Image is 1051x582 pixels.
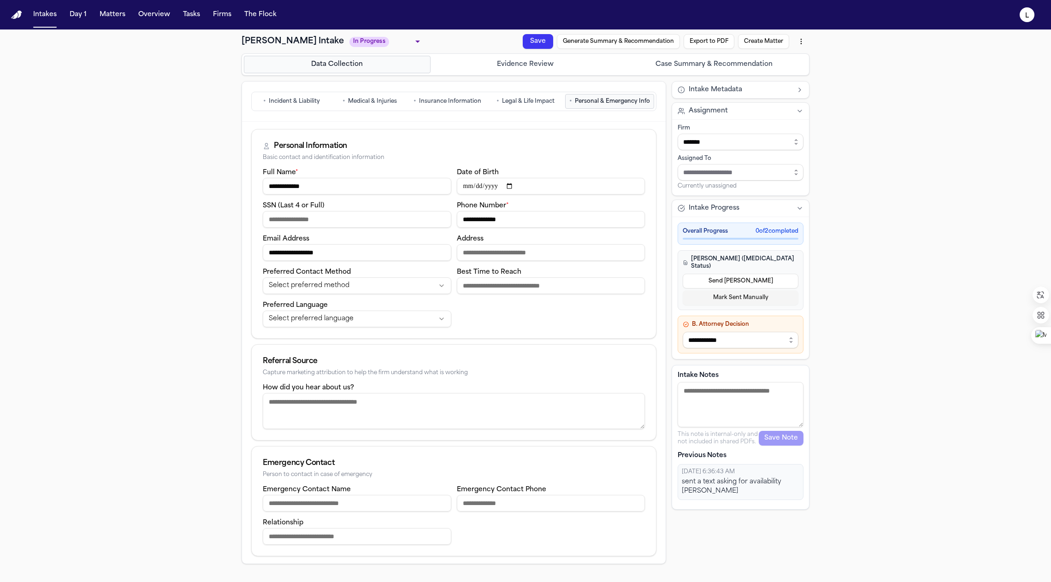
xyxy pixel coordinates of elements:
[409,94,485,109] button: Go to Insurance Information
[683,321,798,328] h4: B. Attorney Decision
[793,33,809,50] button: More actions
[263,235,309,242] label: Email Address
[738,34,789,49] button: Create Matter
[263,486,351,493] label: Emergency Contact Name
[263,154,645,161] div: Basic contact and identification information
[689,85,742,94] span: Intake Metadata
[678,371,803,380] label: Intake Notes
[457,235,484,242] label: Address
[244,56,807,73] nav: Intake steps
[244,56,431,73] button: Go to Data Collection step
[263,244,451,261] input: Email address
[349,35,423,48] div: Update intake status
[557,34,680,49] button: Generate Summary & Recommendation
[683,274,798,288] button: Send [PERSON_NAME]
[274,141,347,152] div: Personal Information
[269,98,320,105] span: Incident & Liability
[682,468,799,476] div: [DATE] 6:36:43 AM
[683,290,798,305] button: Mark Sent Manually
[11,11,22,19] a: Home
[502,98,555,105] span: Legal & Life Impact
[756,228,798,235] span: 0 of 2 completed
[678,124,803,132] div: Firm
[457,244,645,261] input: Address
[263,211,451,228] input: SSN
[349,37,389,47] span: In Progress
[11,11,22,19] img: Finch Logo
[263,97,266,106] span: •
[432,56,619,73] button: Go to Evidence Review step
[689,204,739,213] span: Intake Progress
[678,431,759,446] p: This note is internal-only and not included in shared PDFs.
[331,94,407,109] button: Go to Medical & Injuries
[457,169,499,176] label: Date of Birth
[263,302,328,309] label: Preferred Language
[413,97,416,106] span: •
[672,103,809,119] button: Assignment
[457,269,521,276] label: Best Time to Reach
[342,97,345,106] span: •
[678,155,803,162] div: Assigned To
[678,164,803,181] input: Assign to staff member
[135,6,174,23] button: Overview
[457,277,645,294] input: Best time to reach
[263,202,325,209] label: SSN (Last 4 or Full)
[348,98,397,105] span: Medical & Injuries
[96,6,129,23] button: Matters
[263,384,354,391] label: How did you hear about us?
[263,356,645,367] div: Referral Source
[242,35,344,48] h1: [PERSON_NAME] Intake
[678,134,803,150] input: Select firm
[263,471,645,478] div: Person to contact in case of emergency
[683,228,728,235] span: Overall Progress
[684,34,734,49] button: Export to PDF
[263,528,451,545] input: Emergency contact relationship
[575,98,650,105] span: Personal & Emergency Info
[682,477,799,496] div: sent a text asking for availability [PERSON_NAME]
[565,94,654,109] button: Go to Personal & Emergency Info
[672,82,809,98] button: Intake Metadata
[179,6,204,23] button: Tasks
[569,97,572,106] span: •
[457,178,645,194] input: Date of birth
[678,451,803,460] p: Previous Notes
[66,6,90,23] button: Day 1
[672,200,809,217] button: Intake Progress
[683,255,798,270] h4: [PERSON_NAME] ([MEDICAL_DATA] Status)
[496,97,499,106] span: •
[263,519,303,526] label: Relationship
[457,211,645,228] input: Phone number
[457,495,645,511] input: Emergency contact phone
[620,56,807,73] button: Go to Case Summary & Recommendation step
[263,458,645,469] div: Emergency Contact
[254,94,330,109] button: Go to Incident & Liability
[263,370,645,376] div: Capture marketing attribution to help the firm understand what is working
[689,106,728,116] span: Assignment
[209,6,235,23] button: Firms
[457,486,546,493] label: Emergency Contact Phone
[457,202,509,209] label: Phone Number
[263,169,298,176] label: Full Name
[263,178,451,194] input: Full name
[419,98,481,105] span: Insurance Information
[678,182,737,190] span: Currently unassigned
[487,94,563,109] button: Go to Legal & Life Impact
[263,495,451,511] input: Emergency contact name
[678,382,803,427] textarea: Intake notes
[30,6,60,23] button: Intakes
[263,269,351,276] label: Preferred Contact Method
[523,34,553,49] button: Save
[241,6,280,23] button: The Flock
